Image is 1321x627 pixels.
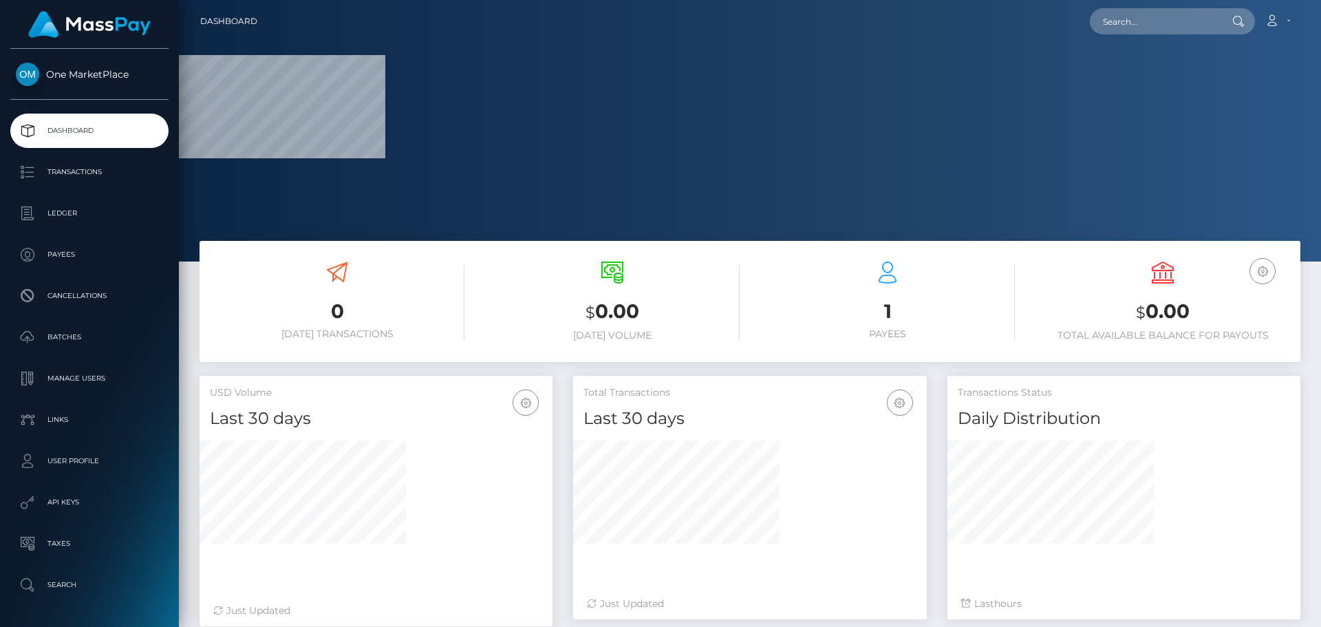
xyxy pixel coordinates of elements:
h4: Daily Distribution [958,407,1290,431]
a: Taxes [10,527,169,561]
a: Ledger [10,196,169,231]
p: Taxes [16,533,163,554]
a: Payees [10,237,169,272]
p: Cancellations [16,286,163,306]
span: One MarketPlace [10,68,169,81]
a: Dashboard [200,7,257,36]
h3: 1 [760,298,1015,325]
a: Cancellations [10,279,169,313]
h6: Total Available Balance for Payouts [1035,330,1290,341]
div: Last hours [961,597,1287,611]
div: Just Updated [587,597,912,611]
h4: Last 30 days [210,407,542,431]
a: API Keys [10,485,169,520]
p: Search [16,575,163,595]
p: Ledger [16,203,163,224]
h3: 0 [210,298,464,325]
h4: Last 30 days [583,407,916,431]
h3: 0.00 [1035,298,1290,326]
small: $ [586,303,595,322]
small: $ [1136,303,1146,322]
p: Links [16,410,163,430]
h5: USD Volume [210,386,542,400]
a: Transactions [10,155,169,189]
img: One MarketPlace [16,63,39,86]
a: Links [10,403,169,437]
input: Search... [1090,8,1219,34]
p: Batches [16,327,163,348]
h3: 0.00 [485,298,740,326]
p: Dashboard [16,120,163,141]
p: API Keys [16,492,163,513]
div: Just Updated [213,604,539,618]
p: Payees [16,244,163,265]
h6: [DATE] Transactions [210,328,464,340]
a: User Profile [10,444,169,478]
a: Manage Users [10,361,169,396]
h5: Total Transactions [583,386,916,400]
p: User Profile [16,451,163,471]
h6: [DATE] Volume [485,330,740,341]
a: Search [10,568,169,602]
p: Manage Users [16,368,163,389]
h5: Transactions Status [958,386,1290,400]
a: Dashboard [10,114,169,148]
a: Batches [10,320,169,354]
img: MassPay Logo [28,11,151,38]
h6: Payees [760,328,1015,340]
p: Transactions [16,162,163,182]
